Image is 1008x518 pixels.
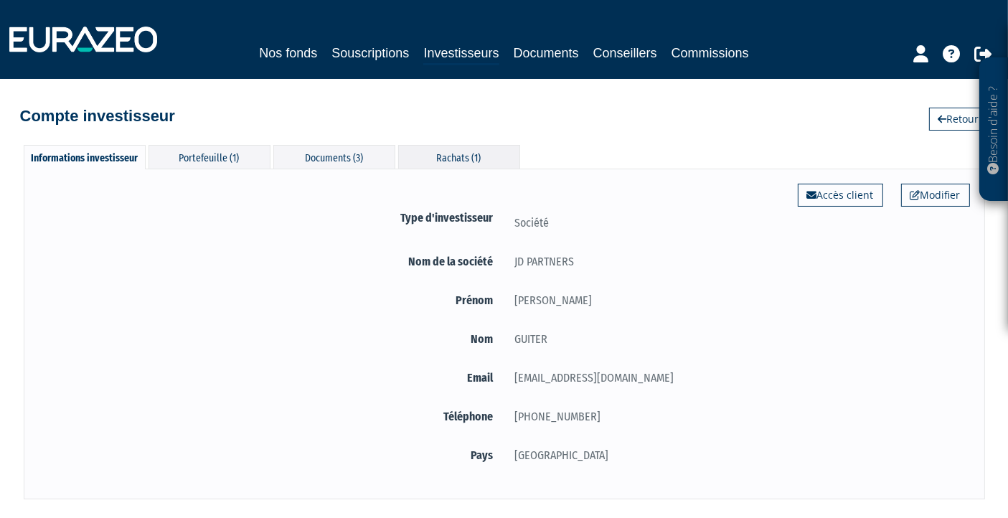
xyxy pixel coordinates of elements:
label: Téléphone [39,408,504,425]
a: Souscriptions [331,43,409,63]
h4: Compte investisseur [20,108,175,125]
a: Accès client [798,184,883,207]
a: Investisseurs [423,43,499,65]
a: Documents [514,43,579,63]
a: Commissions [672,43,749,63]
div: Informations investisseur [24,145,146,169]
div: [PERSON_NAME] [504,291,970,309]
div: Portefeuille (1) [149,145,270,169]
img: 1732889491-logotype_eurazeo_blanc_rvb.png [9,27,157,52]
div: [GEOGRAPHIC_DATA] [504,446,970,464]
a: Nos fonds [259,43,317,63]
div: Rachats (1) [398,145,520,169]
label: Pays [39,446,504,464]
a: Conseillers [593,43,657,63]
div: [EMAIL_ADDRESS][DOMAIN_NAME] [504,369,970,387]
div: Société [504,214,970,232]
div: GUITER [504,330,970,348]
p: Besoin d'aide ? [986,65,1002,194]
label: Type d'investisseur [39,209,504,227]
label: Email [39,369,504,387]
div: JD PARTNERS [504,253,970,270]
div: [PHONE_NUMBER] [504,408,970,425]
a: Modifier [901,184,970,207]
div: Documents (3) [273,145,395,169]
label: Nom de la société [39,253,504,270]
label: Prénom [39,291,504,309]
label: Nom [39,330,504,348]
a: Retour [929,108,989,131]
